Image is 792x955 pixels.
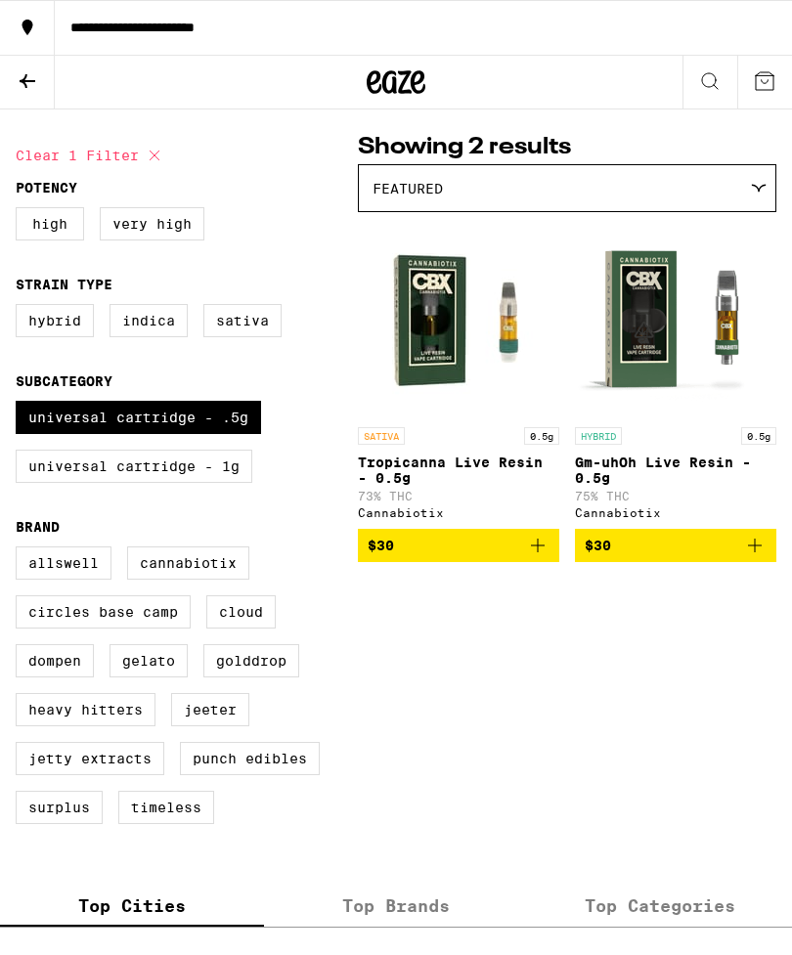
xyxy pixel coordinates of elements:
label: Indica [110,304,188,337]
label: Timeless [118,791,214,824]
legend: Strain Type [16,277,112,292]
span: $30 [368,538,394,553]
legend: Potency [16,180,77,195]
p: 0.5g [741,427,776,445]
label: Sativa [203,304,282,337]
p: 73% THC [358,490,559,502]
legend: Brand [16,519,60,535]
label: Heavy Hitters [16,693,155,726]
div: Cannabiotix [358,506,559,519]
a: Open page for Gm-uhOh Live Resin - 0.5g from Cannabiotix [575,222,776,529]
label: Jetty Extracts [16,742,164,775]
p: Tropicanna Live Resin - 0.5g [358,455,559,486]
label: Cloud [206,595,276,629]
label: Very High [100,207,204,240]
p: HYBRID [575,427,622,445]
span: Hi. Need any help? [12,14,141,29]
label: Universal Cartridge - .5g [16,401,261,434]
label: Hybrid [16,304,94,337]
p: 0.5g [524,427,559,445]
span: Featured [373,181,443,196]
label: Jeeter [171,693,249,726]
label: Allswell [16,546,111,580]
label: Dompen [16,644,94,677]
p: SATIVA [358,427,405,445]
label: Universal Cartridge - 1g [16,450,252,483]
img: Cannabiotix - Gm-uhOh Live Resin - 0.5g [578,222,773,417]
label: Surplus [16,791,103,824]
p: 75% THC [575,490,776,502]
label: High [16,207,84,240]
button: Add to bag [358,529,559,562]
label: Cannabiotix [127,546,249,580]
div: Cannabiotix [575,506,776,519]
a: Open page for Tropicanna Live Resin - 0.5g from Cannabiotix [358,222,559,529]
label: Punch Edibles [180,742,320,775]
label: GoldDrop [203,644,299,677]
p: Gm-uhOh Live Resin - 0.5g [575,455,776,486]
label: Gelato [110,644,188,677]
label: Top Categories [528,885,792,927]
p: Showing 2 results [358,131,776,164]
legend: Subcategory [16,373,112,389]
img: Cannabiotix - Tropicanna Live Resin - 0.5g [361,222,556,417]
span: $30 [585,538,611,553]
button: Clear 1 filter [16,131,166,180]
button: Add to bag [575,529,776,562]
label: Top Brands [264,885,528,927]
label: Circles Base Camp [16,595,191,629]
